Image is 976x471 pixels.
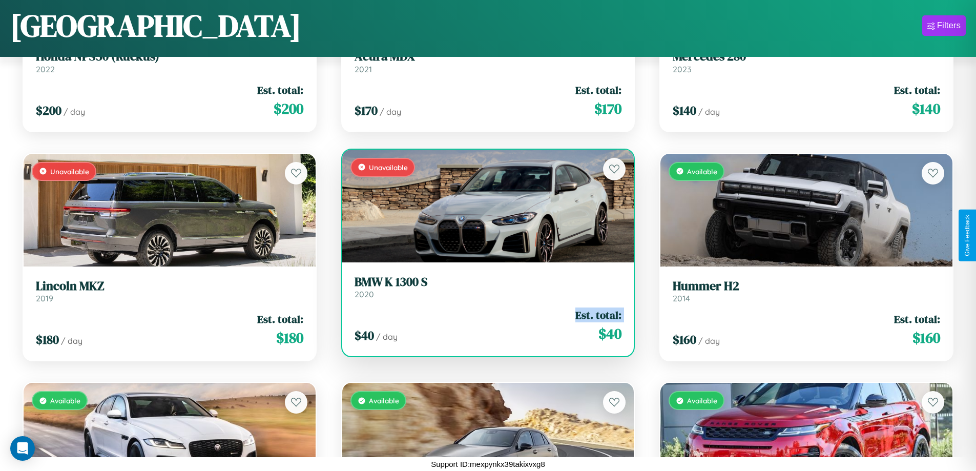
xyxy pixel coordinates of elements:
span: Est. total: [894,83,940,97]
h3: Hummer H2 [673,279,940,294]
span: $ 40 [598,323,621,344]
span: $ 140 [673,102,696,119]
span: 2014 [673,293,690,303]
span: Est. total: [575,308,621,322]
span: $ 180 [276,327,303,348]
span: 2023 [673,64,691,74]
span: $ 200 [36,102,61,119]
p: Support ID: mexpynkx39takixvxg8 [431,457,545,471]
span: $ 160 [673,331,696,348]
span: Unavailable [369,163,408,172]
h3: Acura MDX [355,49,622,64]
span: / day [64,107,85,117]
a: Honda NPS50 (Ruckus)2022 [36,49,303,74]
span: $ 200 [274,98,303,119]
span: Est. total: [575,83,621,97]
span: 2019 [36,293,53,303]
h3: Mercedes 280 [673,49,940,64]
a: Mercedes 2802023 [673,49,940,74]
h3: Lincoln MKZ [36,279,303,294]
span: $ 170 [355,102,378,119]
span: / day [380,107,401,117]
a: Lincoln MKZ2019 [36,279,303,304]
span: / day [376,332,398,342]
span: Available [50,396,80,405]
span: Est. total: [257,83,303,97]
div: Give Feedback [964,215,971,256]
span: $ 40 [355,327,374,344]
span: $ 170 [594,98,621,119]
span: $ 160 [912,327,940,348]
span: / day [698,336,720,346]
a: BMW K 1300 S2020 [355,275,622,300]
span: Unavailable [50,167,89,176]
span: 2022 [36,64,55,74]
a: Acura MDX2021 [355,49,622,74]
h3: Honda NPS50 (Ruckus) [36,49,303,64]
div: Open Intercom Messenger [10,436,35,461]
span: Available [369,396,399,405]
span: 2021 [355,64,372,74]
span: Est. total: [257,312,303,326]
h3: BMW K 1300 S [355,275,622,290]
span: $ 180 [36,331,59,348]
a: Hummer H22014 [673,279,940,304]
button: Filters [922,15,966,36]
span: Est. total: [894,312,940,326]
span: Available [687,396,717,405]
span: / day [698,107,720,117]
h1: [GEOGRAPHIC_DATA] [10,5,301,47]
span: / day [61,336,82,346]
span: Available [687,167,717,176]
div: Filters [937,21,961,31]
span: 2020 [355,289,374,299]
span: $ 140 [912,98,940,119]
